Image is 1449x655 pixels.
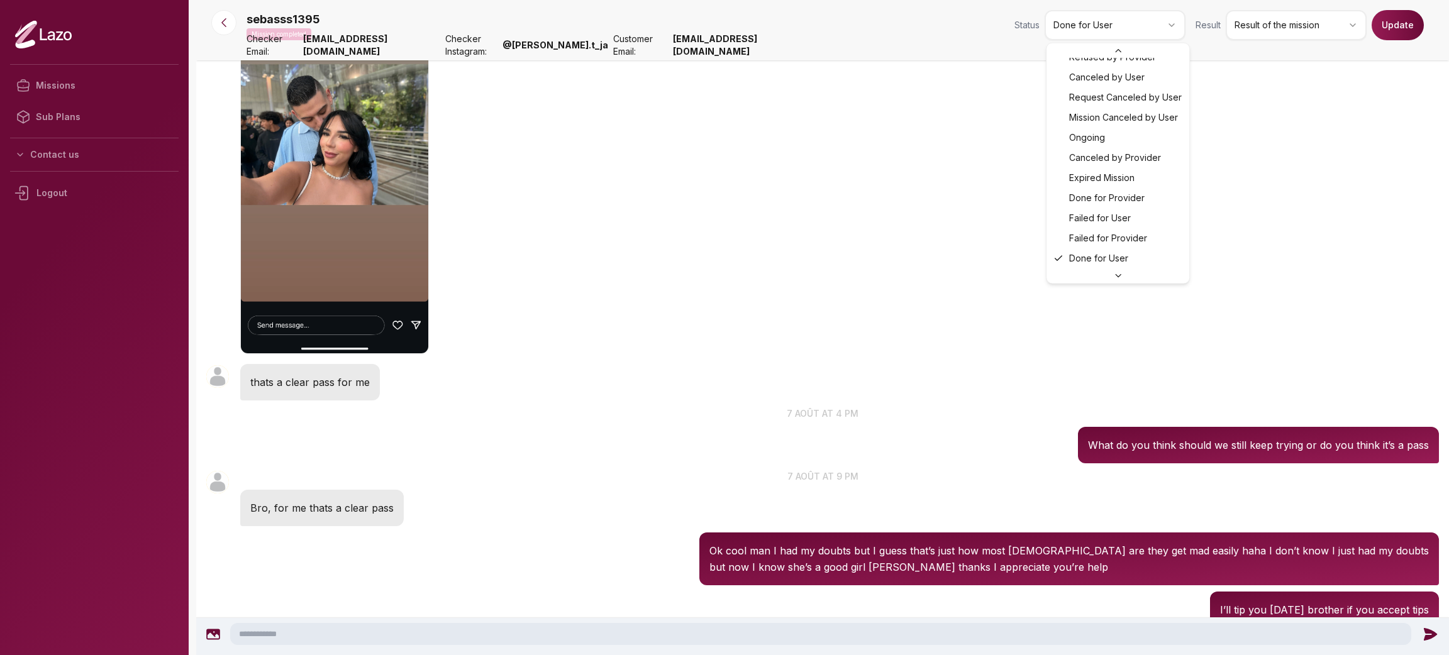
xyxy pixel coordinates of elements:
span: Failed for User [1069,212,1131,224]
span: Ongoing [1069,131,1105,144]
span: Mission Canceled by User [1069,111,1178,124]
span: Request Canceled by User [1069,91,1182,104]
span: Canceled by Provider [1069,151,1161,164]
span: Canceled by User [1069,71,1145,84]
span: Done for Provider [1069,192,1145,204]
span: Done for User [1069,252,1128,265]
span: Expired Mission [1069,172,1135,184]
span: Refused by Provider [1069,51,1156,63]
span: Failed for Provider [1069,232,1147,245]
